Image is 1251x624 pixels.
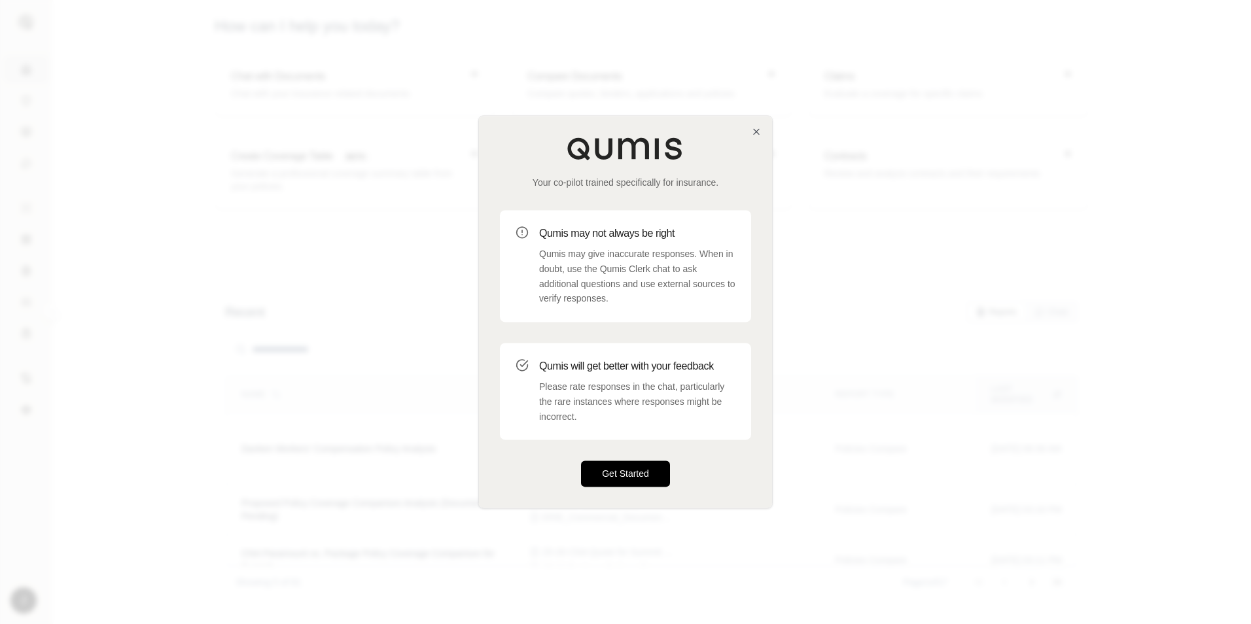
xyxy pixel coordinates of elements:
[581,461,670,487] button: Get Started
[539,358,735,374] h3: Qumis will get better with your feedback
[539,226,735,241] h3: Qumis may not always be right
[539,379,735,424] p: Please rate responses in the chat, particularly the rare instances where responses might be incor...
[539,247,735,306] p: Qumis may give inaccurate responses. When in doubt, use the Qumis Clerk chat to ask additional qu...
[500,176,751,189] p: Your co-pilot trained specifically for insurance.
[567,137,684,160] img: Qumis Logo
